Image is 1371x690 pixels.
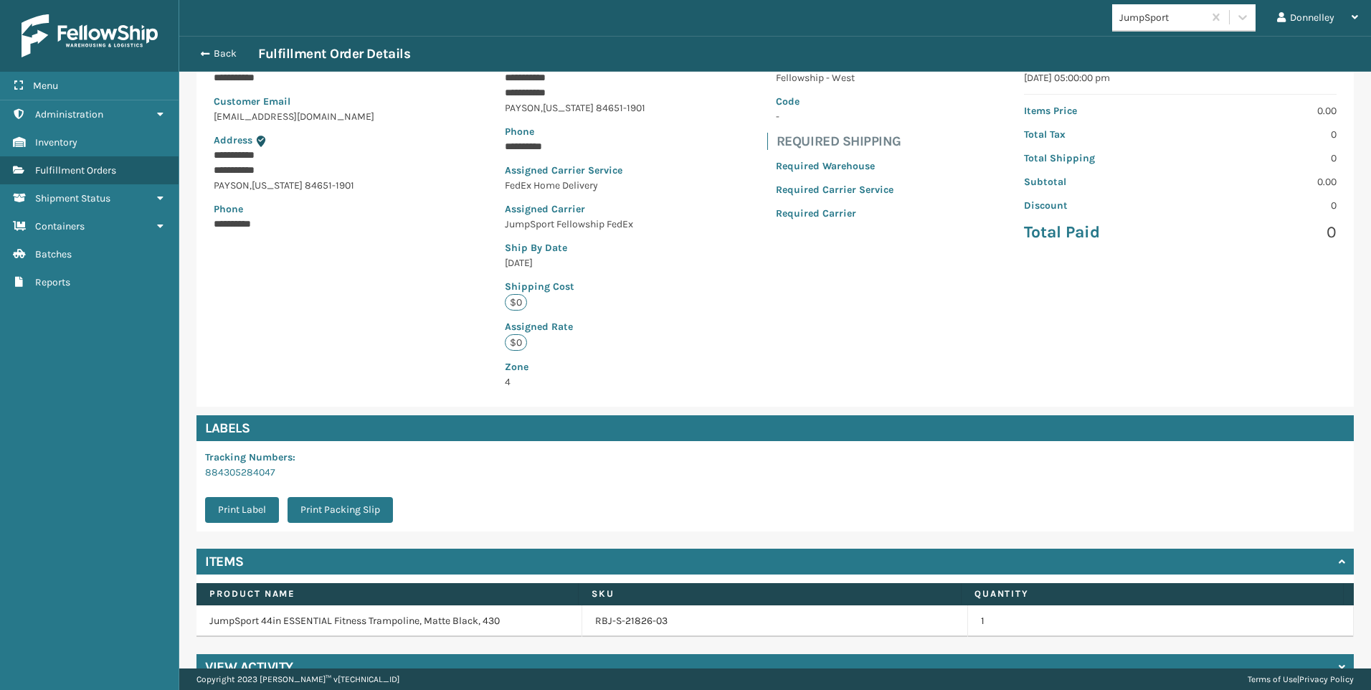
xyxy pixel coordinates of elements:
span: Tracking Numbers : [205,451,295,463]
p: Items Price [1024,103,1172,118]
p: 0 [1189,127,1337,142]
p: Total Tax [1024,127,1172,142]
p: FedEx Home Delivery [505,178,645,193]
div: JumpSport [1119,10,1205,25]
p: Zone [505,359,645,374]
a: 884305284047 [205,466,275,478]
p: - [776,109,893,124]
p: 0.00 [1189,174,1337,189]
span: Administration [35,108,103,120]
button: Print Packing Slip [288,497,393,523]
p: Copyright 2023 [PERSON_NAME]™ v [TECHNICAL_ID] [196,668,399,690]
button: Print Label [205,497,279,523]
span: PAYSON [505,102,541,114]
label: Quantity [974,587,1330,600]
span: Containers [35,220,85,232]
h4: View Activity [205,658,293,676]
p: [DATE] 05:00:00 pm [1024,70,1337,85]
p: Fellowship - West [776,70,893,85]
label: Product Name [209,587,565,600]
td: 1 [968,605,1354,637]
span: Batches [35,248,72,260]
h4: Required Shipping [777,133,902,150]
p: 0.00 [1189,103,1337,118]
p: Total Shipping [1024,151,1172,166]
img: logo [22,14,158,57]
h4: Items [205,553,244,570]
span: Address [214,134,252,146]
p: Required Carrier [776,206,893,221]
p: Total Paid [1024,222,1172,243]
button: Back [192,47,258,60]
span: Menu [33,80,58,92]
label: SKU [592,587,947,600]
a: RBJ-S-21826-03 [595,614,668,628]
p: $0 [505,334,527,351]
p: Assigned Carrier [505,202,645,217]
a: Terms of Use [1248,674,1297,684]
p: Assigned Rate [505,319,645,334]
p: 0 [1189,222,1337,243]
p: [EMAIL_ADDRESS][DOMAIN_NAME] [214,109,374,124]
span: , [541,102,543,114]
p: Ship By Date [505,240,645,255]
span: 84651-1901 [305,179,354,192]
h4: Labels [196,415,1354,441]
p: Subtotal [1024,174,1172,189]
p: JumpSport Fellowship FedEx [505,217,645,232]
p: Shipping Cost [505,279,645,294]
span: Inventory [35,136,77,148]
p: Phone [214,202,374,217]
span: , [250,179,252,192]
a: Privacy Policy [1299,674,1354,684]
p: Required Carrier Service [776,182,893,197]
p: Customer Email [214,94,374,109]
p: 0 [1189,198,1337,213]
span: Fulfillment Orders [35,164,116,176]
p: $0 [505,294,527,311]
p: Phone [505,124,645,139]
p: 0 [1189,151,1337,166]
span: 4 [505,359,645,388]
span: Shipment Status [35,192,110,204]
p: Code [776,94,893,109]
p: [DATE] [505,255,645,270]
p: Assigned Carrier Service [505,163,645,178]
span: [US_STATE] [543,102,594,114]
h3: Fulfillment Order Details [258,45,410,62]
p: Discount [1024,198,1172,213]
span: [US_STATE] [252,179,303,192]
td: JumpSport 44in ESSENTIAL Fitness Trampoline, Matte Black, 430 [196,605,582,637]
span: 84651-1901 [596,102,645,114]
span: PAYSON [214,179,250,192]
div: | [1248,668,1354,690]
span: Reports [35,276,70,288]
p: Required Warehouse [776,159,893,174]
